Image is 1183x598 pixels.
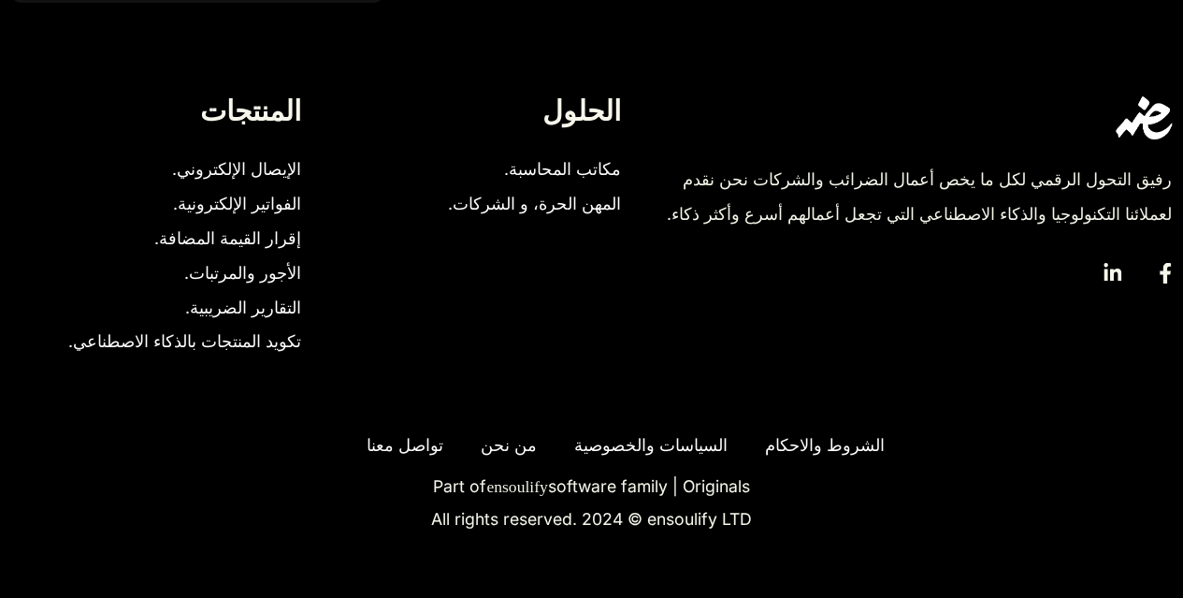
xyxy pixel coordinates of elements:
[650,163,1172,232] div: رفيق التحول الرقمي لكل ما يخص أعمال الضرائب والشركات نحن نقدم لعملائنا التكنولوجيا والذكاء الاصطن...
[486,479,547,496] a: ensoulify
[173,187,301,222] span: الفواتير الإلكترونية.
[184,256,301,291] span: الأجور والمرتبات.
[11,96,301,124] h4: المنتجات
[565,429,728,463] a: السياسات والخصوصية
[1116,96,1172,139] img: eDariba
[439,153,621,187] a: مكاتب المحاسبة.
[68,291,301,326] a: التقارير الضريبية.
[357,429,443,463] a: تواصل معنا
[68,256,301,291] a: الأجور والمرتبات.
[9,478,1174,496] p: Part of software family | Originals
[68,153,301,187] a: الإيصال الإلكتروني.
[471,429,537,463] a: من نحن
[439,187,621,222] a: المهن الحرة، و الشركات.
[68,187,301,222] a: الفواتير الإلكترونية.
[9,511,1174,528] p: All rights reserved. 2024 © ensoulify LTD
[330,96,620,124] h4: الحلول
[756,429,885,463] a: الشروط والاحكام
[495,153,621,187] span: مكاتب المحاسبة.
[68,325,301,359] a: تكويد المنتجات بالذكاء الاصطناعي.
[185,291,301,326] span: التقارير الضريبية.
[154,222,301,256] span: إقرار القيمة المضافة.
[68,222,301,256] a: إقرار القيمة المضافة.
[172,153,301,187] span: الإيصال الإلكتروني.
